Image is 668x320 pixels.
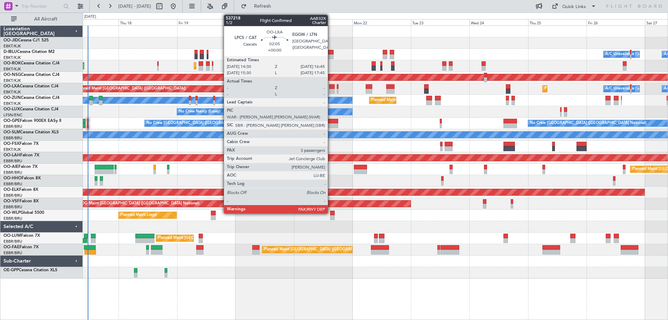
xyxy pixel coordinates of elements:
div: No Crew [GEOGRAPHIC_DATA] ([GEOGRAPHIC_DATA] National) [530,118,646,128]
a: OO-ROKCessna Citation CJ4 [3,61,59,65]
a: OE-GPPCessna Citation XLS [3,268,57,272]
div: Planned Maint Kortrijk-[GEOGRAPHIC_DATA] [196,61,277,71]
div: [DATE] [84,14,96,20]
a: OO-AIEFalcon 7X [3,165,38,169]
span: OO-GPE [3,119,20,123]
span: OO-ELK [3,188,19,192]
a: OO-JIDCessna CJ1 525 [3,38,49,42]
span: OO-WLP [3,211,21,215]
span: OO-FAE [3,245,19,249]
div: Tue 23 [411,19,469,25]
a: EBKT/KJK [3,101,21,106]
a: OO-ZUNCessna Citation CJ4 [3,96,59,100]
span: All Aircraft [18,17,73,22]
span: [DATE] - [DATE] [118,3,151,9]
a: EBKT/KJK [3,147,21,152]
span: OO-ZUN [3,96,21,100]
span: OO-LUM [3,234,21,238]
a: OO-FSXFalcon 7X [3,142,39,146]
span: Refresh [248,4,277,9]
a: D-IBLUCessna Citation M2 [3,50,55,54]
span: OO-HHO [3,176,22,180]
a: EBBR/BRU [3,158,22,164]
a: EBBR/BRU [3,170,22,175]
a: EBKT/KJK [3,89,21,95]
div: No Crew Nancy (Essey) [179,107,220,117]
a: OO-HHOFalcon 8X [3,176,41,180]
div: Planned Maint [GEOGRAPHIC_DATA] ([GEOGRAPHIC_DATA] National) [158,233,284,243]
div: Quick Links [562,3,586,10]
div: Wed 24 [469,19,528,25]
span: OO-ROK [3,61,21,65]
span: OO-AIE [3,165,18,169]
a: OO-LXACessna Citation CJ4 [3,84,58,88]
a: EBBR/BRU [3,193,22,198]
a: EBBR/BRU [3,204,22,210]
a: EBBR/BRU [3,181,22,187]
a: OO-VSFFalcon 8X [3,199,39,203]
div: Thu 18 [119,19,177,25]
div: Planned Maint [GEOGRAPHIC_DATA] ([GEOGRAPHIC_DATA]) [76,84,186,94]
a: OO-GPEFalcon 900EX EASy II [3,119,61,123]
span: OE-GPP [3,268,19,272]
a: OO-FAEFalcon 7X [3,245,39,249]
a: EBBR/BRU [3,239,22,244]
a: EBKT/KJK [3,78,21,83]
button: Refresh [238,1,279,12]
a: EBBR/BRU [3,250,22,256]
span: OO-JID [3,38,18,42]
span: OO-NSG [3,73,21,77]
a: EBBR/BRU [3,216,22,221]
span: OO-LXA [3,84,20,88]
div: No Crew [GEOGRAPHIC_DATA] ([GEOGRAPHIC_DATA] National) [146,118,263,128]
a: OO-LUXCessna Citation CJ4 [3,107,58,111]
div: Wed 17 [60,19,118,25]
div: Planned Maint [GEOGRAPHIC_DATA] ([GEOGRAPHIC_DATA] National) [264,244,390,255]
div: Fri 26 [587,19,645,25]
a: OO-LUMFalcon 7X [3,234,40,238]
a: EBBR/BRU [3,124,22,129]
span: OO-FSX [3,142,19,146]
a: LFSN/ENC [3,112,23,118]
span: OO-LUX [3,107,20,111]
a: OO-SLMCessna Citation XLS [3,130,59,134]
span: D-IBLU [3,50,17,54]
div: AOG Maint [GEOGRAPHIC_DATA] ([GEOGRAPHIC_DATA] National) [79,198,199,209]
div: Sat 20 [236,19,294,25]
div: Mon 22 [352,19,411,25]
a: OO-WLPGlobal 5500 [3,211,44,215]
div: Thu 25 [528,19,587,25]
span: OO-SLM [3,130,20,134]
button: All Aircraft [8,14,75,25]
a: OO-ELKFalcon 8X [3,188,38,192]
div: Planned Maint Kortrijk-[GEOGRAPHIC_DATA] [544,84,626,94]
a: OO-NSGCessna Citation CJ4 [3,73,59,77]
input: Trip Number [21,1,61,11]
div: Planned Maint Kortrijk-[GEOGRAPHIC_DATA] [371,95,452,106]
a: EBKT/KJK [3,67,21,72]
span: OO-LAH [3,153,20,157]
a: EBKT/KJK [3,55,21,60]
span: OO-VSF [3,199,19,203]
div: Fri 19 [177,19,236,25]
a: EBBR/BRU [3,135,22,141]
a: OO-LAHFalcon 7X [3,153,39,157]
button: Quick Links [548,1,600,12]
div: Sun 21 [294,19,352,25]
div: Planned Maint Liege [120,210,157,220]
a: EBKT/KJK [3,44,21,49]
